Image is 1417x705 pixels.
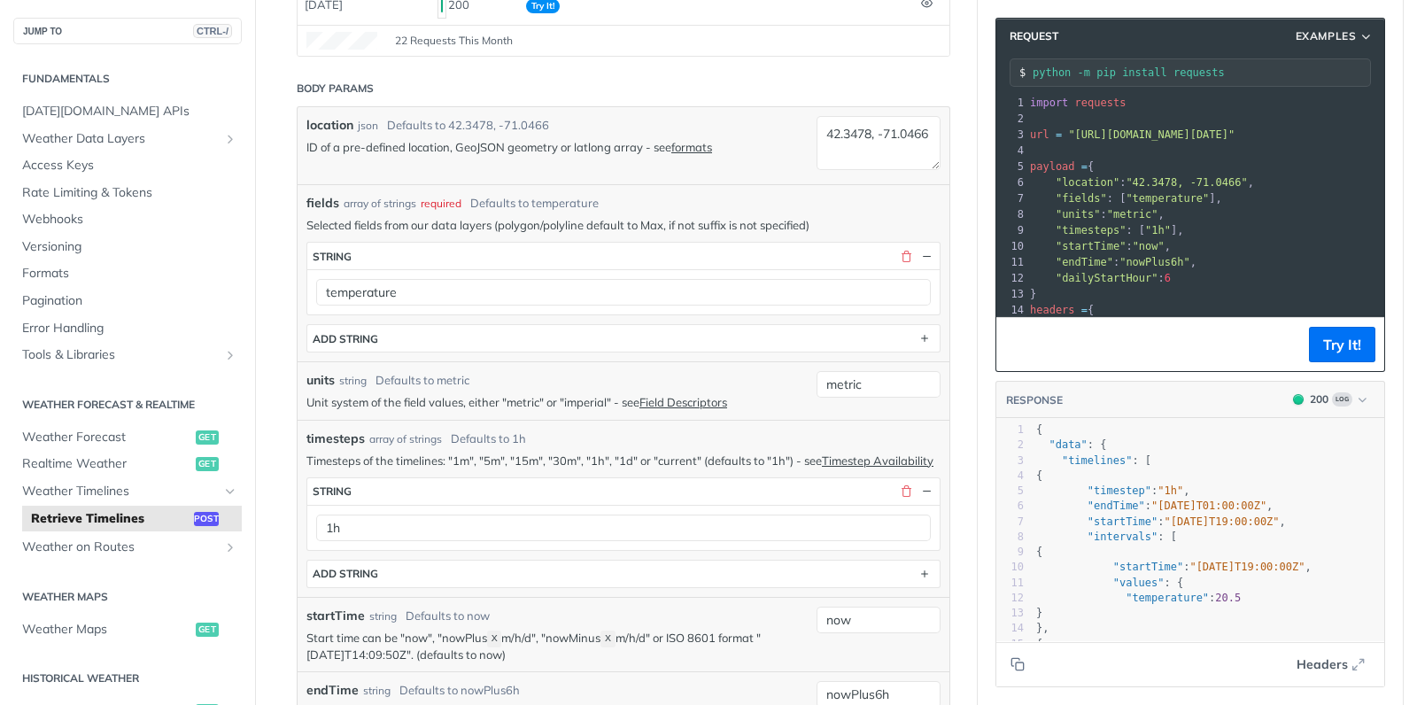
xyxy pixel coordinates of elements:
span: Webhooks [22,211,237,229]
p: Timesteps of the timelines: "1m", "5m", "15m", "30m", "1h", "1d" or "current" (defaults to "1h") ... [306,453,941,469]
div: 1 [996,422,1024,438]
button: Headers [1287,651,1375,678]
span: Formats [22,265,237,283]
button: Delete [898,484,914,500]
span: "timelines" [1062,454,1132,467]
span: Weather Data Layers [22,130,219,148]
a: Rate Limiting & Tokens [13,180,242,206]
span: "1h" [1145,224,1171,236]
span: "startTime" [1056,240,1126,252]
span: get [196,623,219,637]
span: import [1030,97,1068,109]
span: payload [1030,160,1075,173]
div: 6 [996,174,1026,190]
div: 14 [996,621,1024,636]
span: 22 Requests This Month [395,33,513,49]
span: { [1036,638,1042,650]
button: Show subpages for Weather on Routes [223,540,237,554]
span: "startTime" [1113,561,1183,573]
div: string [363,683,391,699]
a: Weather Data LayersShow subpages for Weather Data Layers [13,126,242,152]
p: Start time can be "now", "nowPlus m/h/d", "nowMinus m/h/d" or ISO 8601 format "[DATE]T14:09:50Z".... [306,630,808,663]
span: : , [1036,500,1273,512]
div: 3 [996,453,1024,469]
div: 6 [996,499,1024,514]
div: 1 [996,95,1026,111]
span: url [1030,128,1049,141]
button: Show subpages for Tools & Libraries [223,348,237,362]
button: Delete [898,248,914,264]
span: requests [1075,97,1127,109]
div: 7 [996,190,1026,206]
h2: Fundamentals [13,71,242,87]
a: Timestep Availability [822,453,933,468]
span: = [1081,304,1088,316]
span: : [1030,272,1171,284]
p: Selected fields from our data layers (polygon/polyline default to Max, if not suffix is not speci... [306,217,941,233]
a: formats [671,140,712,154]
span: Weather Forecast [22,429,191,446]
div: Body Params [297,81,374,97]
div: 5 [996,159,1026,174]
span: = [1081,160,1088,173]
div: 4 [996,143,1026,159]
span: "units" [1056,208,1101,221]
label: endTime [306,681,359,700]
a: Formats [13,260,242,287]
div: 3 [996,127,1026,143]
span: [DATE][DOMAIN_NAME] APIs [22,103,237,120]
div: string [313,484,352,498]
span: : , [1030,176,1254,189]
h2: Historical Weather [13,670,242,686]
span: X [492,633,498,646]
span: "[DATE]T01:00:00Z" [1151,500,1266,512]
span: { [1030,304,1094,316]
h2: Weather Maps [13,589,242,605]
div: 4 [996,469,1024,484]
span: timesteps [306,430,365,448]
div: 10 [996,560,1024,575]
div: Defaults to 1h [451,430,526,448]
a: [DATE][DOMAIN_NAME] APIs [13,98,242,125]
button: Try It! [1309,327,1375,362]
span: fields [306,194,339,213]
span: "endTime" [1056,256,1113,268]
button: Hide [918,484,934,500]
span: "[DATE]T19:00:00Z" [1189,561,1305,573]
a: Field Descriptors [639,395,727,409]
span: "temperature" [1126,592,1209,604]
span: : [ ], [1030,192,1222,205]
span: get [196,457,219,471]
div: 13 [996,606,1024,621]
div: 2 [996,111,1026,127]
span: 20.5 [1215,592,1241,604]
span: { [1030,160,1094,173]
canvas: Line Graph [306,32,377,50]
button: Examples [1289,27,1380,45]
div: 12 [996,270,1026,286]
span: Error Handling [22,320,237,337]
span: } [1036,607,1042,619]
span: "[DATE]T19:00:00Z" [1165,515,1280,528]
p: ID of a pre-defined location, GeoJSON geometry or latlong array - see [306,139,808,155]
button: Hide [918,248,934,264]
span: { [1036,546,1042,558]
div: string [313,250,352,263]
span: = [1056,128,1062,141]
button: ADD string [307,561,940,587]
span: Log [1332,392,1352,407]
span: Request [1001,28,1058,44]
a: Retrieve Timelinespost [22,506,242,532]
div: 14 [996,302,1026,318]
a: Weather Forecastget [13,424,242,451]
div: 10 [996,238,1026,254]
span: "timestep" [1088,484,1151,497]
a: Weather TimelinesHide subpages for Weather Timelines [13,478,242,505]
span: post [194,512,219,526]
button: Copy to clipboard [1005,331,1030,358]
span: : , [1030,208,1165,221]
label: units [306,371,335,390]
div: 2 [996,438,1024,453]
div: 15 [996,637,1024,652]
span: : , [1030,240,1171,252]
